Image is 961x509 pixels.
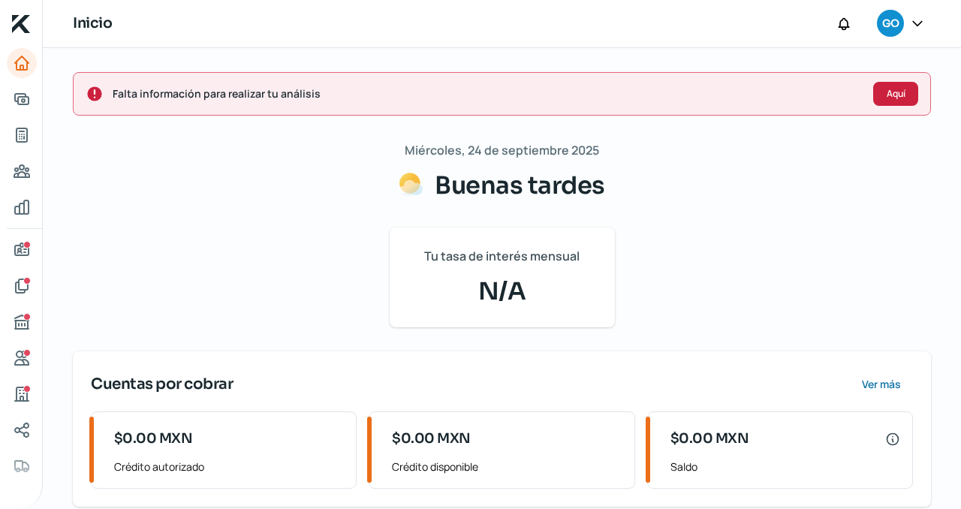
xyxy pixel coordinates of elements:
span: N/A [408,273,597,309]
span: $0.00 MXN [392,429,471,449]
a: Documentos [7,271,37,301]
a: Referencias [7,343,37,373]
span: Cuentas por cobrar [91,373,233,396]
a: Buró de crédito [7,307,37,337]
a: Inicio [7,48,37,78]
span: Miércoles, 24 de septiembre 2025 [405,140,599,161]
button: Ver más [849,369,913,399]
button: Aquí [873,82,918,106]
span: Saldo [670,457,900,476]
a: Mis finanzas [7,192,37,222]
a: Pago a proveedores [7,156,37,186]
span: Crédito autorizado [114,457,344,476]
span: Buenas tardes [435,170,605,200]
span: Aquí [887,89,905,98]
span: $0.00 MXN [114,429,193,449]
span: Crédito disponible [392,457,622,476]
span: $0.00 MXN [670,429,749,449]
a: Industria [7,379,37,409]
a: Tus créditos [7,120,37,150]
img: Saludos [399,172,423,196]
span: GO [882,15,899,33]
a: Colateral [7,451,37,481]
span: Ver más [862,379,901,390]
span: Tu tasa de interés mensual [424,245,580,267]
a: Información general [7,235,37,265]
a: Redes sociales [7,415,37,445]
span: Falta información para realizar tu análisis [113,84,861,103]
a: Adelantar facturas [7,84,37,114]
h1: Inicio [73,13,112,35]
